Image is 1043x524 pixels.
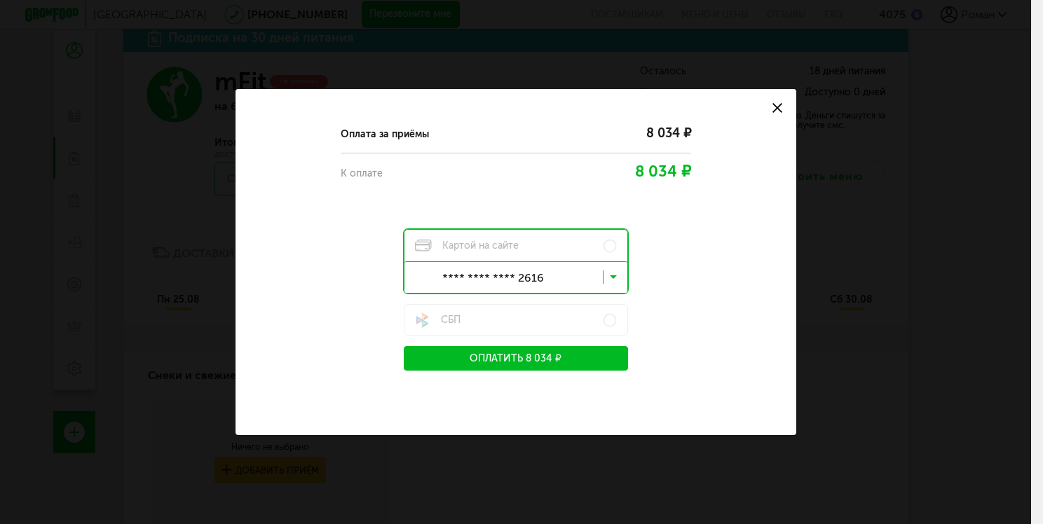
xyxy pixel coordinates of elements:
[586,122,691,144] div: 8 034 ₽
[404,346,628,371] button: Оплатить 8 034 ₽
[635,162,691,181] span: 8 034 ₽
[415,240,519,252] span: Картой на сайте
[415,312,430,328] img: sbp-pay.a0b1cb1.svg
[341,127,586,142] div: Оплата за приёмы
[415,312,461,328] span: СБП
[341,166,446,181] div: К оплате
